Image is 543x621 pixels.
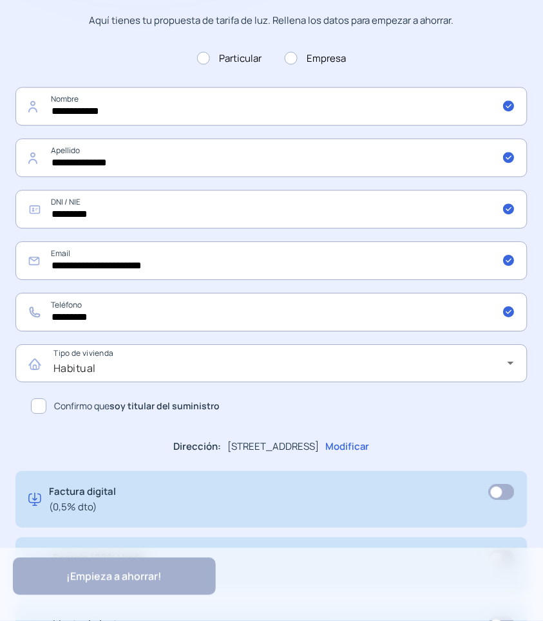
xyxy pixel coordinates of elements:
p: Modificar [325,439,370,454]
label: Particular [197,51,262,66]
p: Factura digital [49,484,116,515]
span: Habitual [53,361,96,375]
mat-label: Tipo de vivienda [53,348,114,359]
label: Empresa [285,51,347,66]
img: digital-invoice.svg [28,484,41,515]
p: [STREET_ADDRESS] [227,439,319,454]
p: Aquí tienes tu propuesta de tarifa de luz. Rellena los datos para empezar a ahorrar. [15,13,528,28]
p: Dirección: [173,439,221,454]
span: (0,5% dto) [49,499,116,515]
span: Confirmo que [54,399,220,413]
b: soy titular del suministro [110,400,220,412]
